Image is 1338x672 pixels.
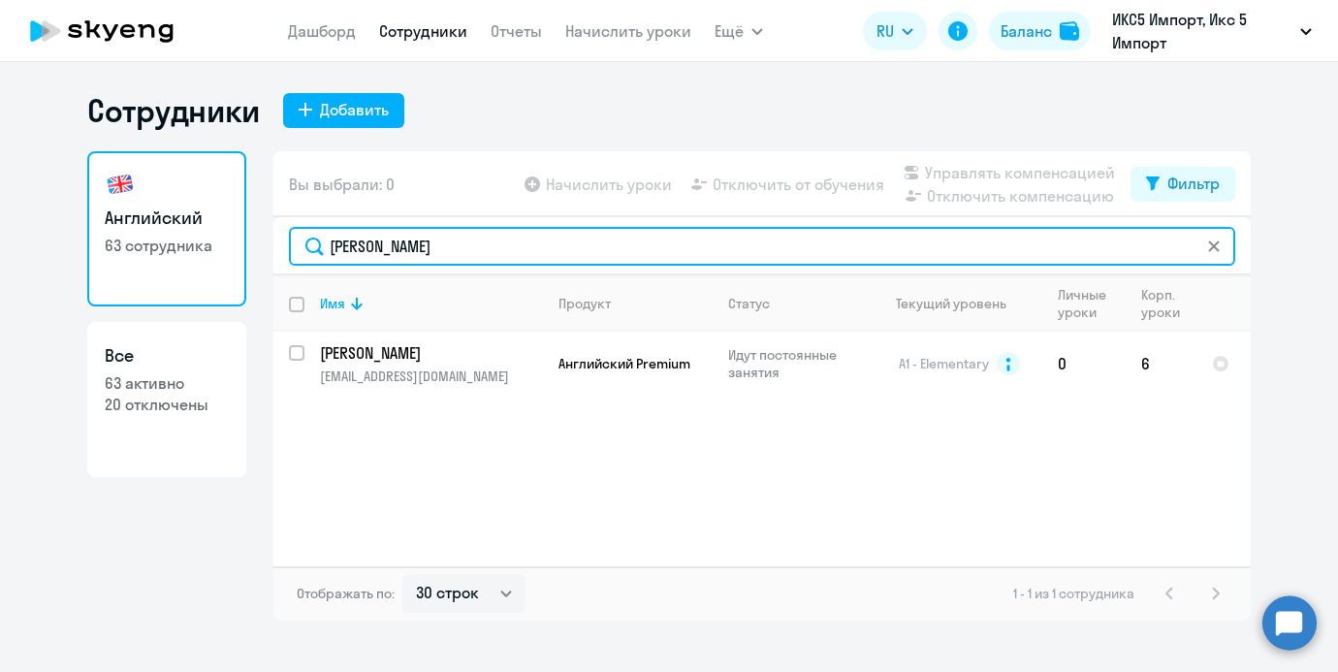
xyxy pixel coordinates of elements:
p: [EMAIL_ADDRESS][DOMAIN_NAME] [320,368,542,385]
h3: Все [105,343,229,368]
div: Текущий уровень [877,295,1041,312]
h1: Сотрудники [87,91,260,130]
div: Имя [320,295,542,312]
a: Все63 активно20 отключены [87,322,246,477]
button: Ещё [715,12,763,50]
button: RU [863,12,927,50]
p: 20 отключены [105,394,229,415]
p: 63 сотрудника [105,235,229,256]
p: Идут постоянные занятия [728,346,861,381]
span: RU [876,19,894,43]
span: A1 - Elementary [899,355,989,372]
p: [PERSON_NAME] [320,342,539,364]
span: Отображать по: [297,585,395,602]
p: ИКС5 Импорт, Икс 5 Импорт [1112,8,1292,54]
button: ИКС5 Импорт, Икс 5 Импорт [1102,8,1322,54]
a: Отчеты [491,21,542,41]
div: Продукт [558,295,712,312]
div: Добавить [320,98,389,121]
td: 6 [1126,332,1196,396]
a: [PERSON_NAME] [320,342,542,364]
div: Текущий уровень [896,295,1006,312]
div: Фильтр [1167,172,1220,195]
div: Личные уроки [1058,286,1125,321]
button: Балансbalance [989,12,1091,50]
div: Статус [728,295,861,312]
img: english [105,169,136,200]
div: Статус [728,295,770,312]
p: 63 активно [105,372,229,394]
div: Баланс [1001,19,1052,43]
a: Начислить уроки [565,21,691,41]
span: Ещё [715,19,744,43]
div: Корп. уроки [1141,286,1195,321]
button: Добавить [283,93,404,128]
a: Сотрудники [379,21,467,41]
div: Имя [320,295,345,312]
div: Личные уроки [1058,286,1112,321]
img: balance [1060,21,1079,41]
a: Английский63 сотрудника [87,151,246,306]
div: Корп. уроки [1141,286,1183,321]
input: Поиск по имени, email, продукту или статусу [289,227,1235,266]
span: 1 - 1 из 1 сотрудника [1013,585,1134,602]
button: Фильтр [1131,167,1235,202]
span: Вы выбрали: 0 [289,173,395,196]
td: 0 [1042,332,1126,396]
div: Продукт [558,295,611,312]
a: Дашборд [288,21,356,41]
span: Английский Premium [558,355,690,372]
h3: Английский [105,206,229,231]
